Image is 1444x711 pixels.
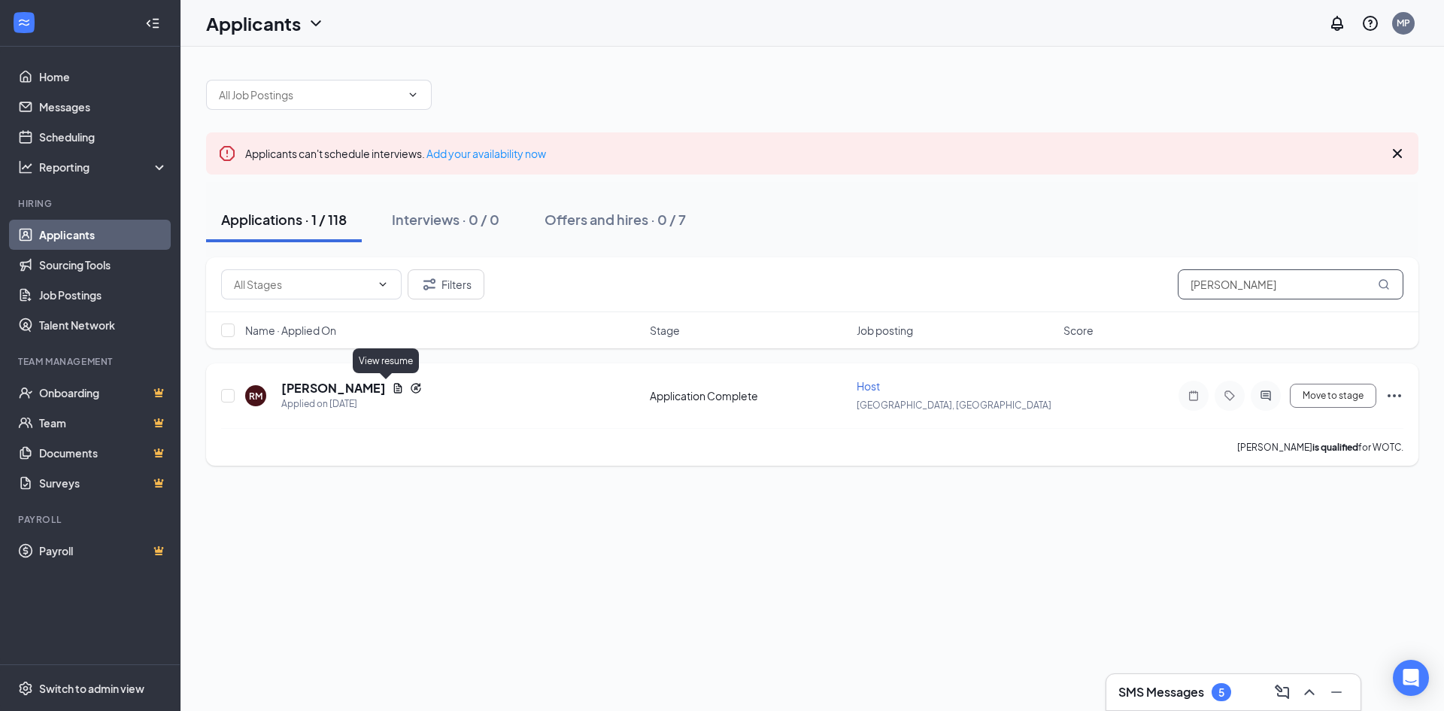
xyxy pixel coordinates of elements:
svg: ComposeMessage [1273,683,1291,701]
div: View resume [353,348,419,373]
div: Applications · 1 / 118 [221,210,347,229]
svg: Analysis [18,160,33,175]
svg: Ellipses [1385,387,1403,405]
svg: Settings [18,681,33,696]
div: Team Management [18,355,165,368]
span: Score [1063,323,1094,338]
svg: Note [1185,390,1203,402]
div: MP [1397,17,1410,29]
span: Applicants can't schedule interviews. [245,147,546,160]
span: [GEOGRAPHIC_DATA], [GEOGRAPHIC_DATA] [857,400,1051,411]
h1: Applicants [206,11,301,36]
svg: ChevronDown [307,14,325,32]
p: [PERSON_NAME] for WOTC. [1237,441,1403,454]
svg: Collapse [145,16,160,31]
div: RM [249,390,262,403]
a: Talent Network [39,310,168,340]
div: Open Intercom Messenger [1393,660,1429,696]
svg: Tag [1221,390,1239,402]
svg: ActiveChat [1257,390,1275,402]
button: Filter Filters [408,269,484,299]
svg: Document [392,382,404,394]
span: Host [857,379,880,393]
svg: MagnifyingGlass [1378,278,1390,290]
div: Applied on [DATE] [281,397,422,412]
a: PayrollCrown [39,536,168,566]
button: ComposeMessage [1270,680,1294,704]
svg: WorkstreamLogo [17,15,32,30]
input: All Stages [234,276,371,293]
svg: Error [218,144,236,163]
a: Job Postings [39,280,168,310]
svg: ChevronDown [407,89,419,101]
svg: Reapply [410,382,422,394]
a: DocumentsCrown [39,438,168,468]
div: Payroll [18,513,165,526]
svg: Minimize [1327,683,1345,701]
svg: QuestionInfo [1361,14,1379,32]
a: OnboardingCrown [39,378,168,408]
button: Move to stage [1290,384,1376,408]
b: is qualified [1312,442,1358,453]
button: Minimize [1324,680,1348,704]
h5: [PERSON_NAME] [281,380,386,397]
svg: Cross [1388,144,1406,163]
span: Name · Applied On [245,323,336,338]
button: ChevronUp [1297,680,1321,704]
div: Hiring [18,197,165,210]
div: Offers and hires · 0 / 7 [545,210,686,229]
a: Applicants [39,220,168,250]
div: Application Complete [650,388,848,403]
a: Scheduling [39,122,168,152]
svg: ChevronUp [1300,683,1318,701]
div: Switch to admin view [39,681,144,696]
h3: SMS Messages [1118,684,1204,700]
div: 5 [1218,686,1224,699]
svg: Notifications [1328,14,1346,32]
a: Home [39,62,168,92]
a: Add your availability now [426,147,546,160]
span: Stage [650,323,680,338]
svg: ChevronDown [377,278,389,290]
div: Interviews · 0 / 0 [392,210,499,229]
a: SurveysCrown [39,468,168,498]
svg: Filter [420,275,438,293]
span: Job posting [857,323,913,338]
a: TeamCrown [39,408,168,438]
div: Reporting [39,160,168,175]
a: Sourcing Tools [39,250,168,280]
input: All Job Postings [219,87,401,103]
input: Search in applications [1178,269,1403,299]
a: Messages [39,92,168,122]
